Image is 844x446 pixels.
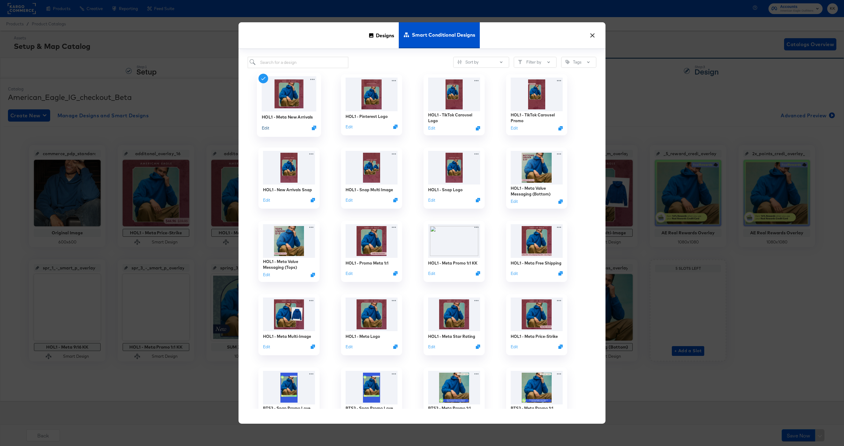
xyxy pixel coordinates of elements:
div: HOL1 - TikTok Carousel Promo [511,112,563,123]
img: Bimuk2AChuCZ5lh114XicA.jpg [263,371,315,404]
div: HOL1 - Meta LogoEditDuplicate [341,294,402,355]
img: X31gC3n6VGuZQEVUEnETLg.jpg [346,371,398,404]
div: HOL1 - Meta Price-Strike [511,333,558,339]
img: 4xbynk9ObUjkmKgx05qb1A.jpg [511,224,563,258]
button: Edit [511,270,518,276]
button: FilterFilter by [514,57,557,68]
button: TagTags [561,57,596,68]
button: Edit [428,197,435,203]
div: HOL1 - New Arrivals SnapEditDuplicate [258,148,320,209]
svg: Duplicate [312,126,316,130]
input: Search for a design [248,57,348,68]
div: HOL1 - TikTok Carousel Logo [428,112,480,123]
button: Edit [346,270,353,276]
img: SOsKo6uGp3Ix09aOiQbitA.jpg [428,151,480,185]
button: Duplicate [393,271,398,276]
div: HOL1 - Meta Value Messaging (Tops) [263,259,315,270]
button: Edit [346,124,353,130]
svg: Duplicate [476,198,480,202]
div: HOL1 - Promo Meta 1:1 [346,260,388,266]
svg: Duplicate [558,271,563,276]
svg: Duplicate [311,345,315,349]
div: HOL1 - Pinterest Logo [346,113,388,119]
div: HOL1 - Meta Value Messaging (Bottom)EditDuplicate [506,148,567,209]
div: HOL1 - Snap Logo [428,187,463,192]
img: DE3DeoGFieV5E6o0XOMUHQ.jpg [346,224,398,258]
button: Edit [428,270,435,276]
div: HOL1 - Meta Star Rating [428,333,475,339]
img: 7C9uZe_YfRnz_Oe8AfM5dA.jpg [263,224,315,258]
div: HOL1 - Meta Logo [346,333,380,339]
img: 3_ktWoV-eCD6zxFsD4QYPQ.jpg [428,371,480,404]
button: Duplicate [558,345,563,349]
div: HOL1 - Meta Star RatingEditDuplicate [424,294,485,355]
div: BTS3 - Meta Promo 1:1 REWARD (New) [424,367,485,429]
img: KNFyzI4u4-jAuAhTtbKPSw.jpg [428,78,480,111]
button: Edit [346,344,353,349]
svg: Duplicate [476,271,480,276]
div: HOL1 - New Arrivals Snap [263,187,312,192]
img: qjwKsB4hwKU8L3UptU8dLQ.jpg [511,298,563,331]
img: zF2gU31fKHGiprvjo8qhwA.jpg [511,371,563,404]
button: Edit [428,125,435,131]
button: Edit [263,197,270,203]
div: BTS3 - Meta Promo 1:1 REWARD (Existing) [511,405,563,417]
div: BTS3 - Snap Promo Love Weekend (New) [263,405,315,417]
div: HOL1 - TikTok Carousel PromoEditDuplicate [506,74,567,135]
button: Edit [511,344,518,349]
span: Designs [376,22,394,49]
svg: Tag [565,60,570,64]
svg: Duplicate [393,345,398,349]
svg: Duplicate [476,126,480,130]
button: × [587,28,598,39]
svg: Sliders [457,60,462,64]
div: HOL1 - Meta Multi-ImageEditDuplicate [258,294,320,355]
img: 3LpigimM8BRMwcii9x5iog.jpg [262,76,316,111]
svg: Duplicate [393,125,398,129]
button: Edit [346,197,353,203]
img: bx2WsZTZkK734OgKhG3ySw.jpg [346,151,398,185]
div: HOL1 - Snap LogoEditDuplicate [424,148,485,209]
div: HOL1 - Meta Promo 1:1 KKEditDuplicate [424,221,485,282]
img: 3LpigimM8BRMwcii9x5iog.jpg [428,298,480,331]
svg: Duplicate [393,198,398,202]
div: BTS3 - Meta Promo 1:1 REWARD (New) [428,405,480,417]
div: HOL1 - Snap Multi ImageEditDuplicate [341,148,402,209]
svg: Duplicate [311,198,315,202]
span: Smart Conditional Designs [412,21,475,48]
img: BTPvVFIDbB98kV7Hslf6jA.jpg [511,78,563,111]
div: BTS3 - Snap Promo Love Weekend (New) [258,367,320,429]
div: HOL1 - Meta New Arrivals [262,114,313,120]
div: HOL1 - Meta Free ShippingEditDuplicate [506,221,567,282]
div: HOL1 - Meta New ArrivalsEditDuplicate [257,73,321,137]
div: HOL1 - TikTok Carousel LogoEditDuplicate [424,74,485,135]
svg: Filter [518,60,522,64]
svg: Duplicate [476,345,480,349]
div: HOL1 - Meta Free Shipping [511,260,561,266]
div: BTS3 - Snap Promo Love Weekend (Existing) [346,405,398,417]
div: HOL1 - Meta Price-StrikeEditDuplicate [506,294,567,355]
button: Edit [263,344,270,349]
img: fl_layer_apply%2Cg_center [428,224,480,258]
svg: Duplicate [311,272,315,277]
img: SOsKo6uGp3Ix09aOiQbitA.jpg [263,151,315,185]
button: SlidersSort by [453,57,509,68]
svg: Duplicate [558,126,563,130]
button: Edit [511,199,518,204]
div: HOL1 - Snap Multi Image [346,187,393,192]
img: uZS4bv-DGsS-p2HXXNPZgg.jpg [346,78,398,111]
div: HOL1 - Meta Promo 1:1 KK [428,260,477,266]
div: HOL1 - Promo Meta 1:1EditDuplicate [341,221,402,282]
div: BTS3 - Meta Promo 1:1 REWARD (Existing) [506,367,567,429]
img: fPG2FXmJI7oSMrJGJNdJ5A.jpg [263,298,315,331]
